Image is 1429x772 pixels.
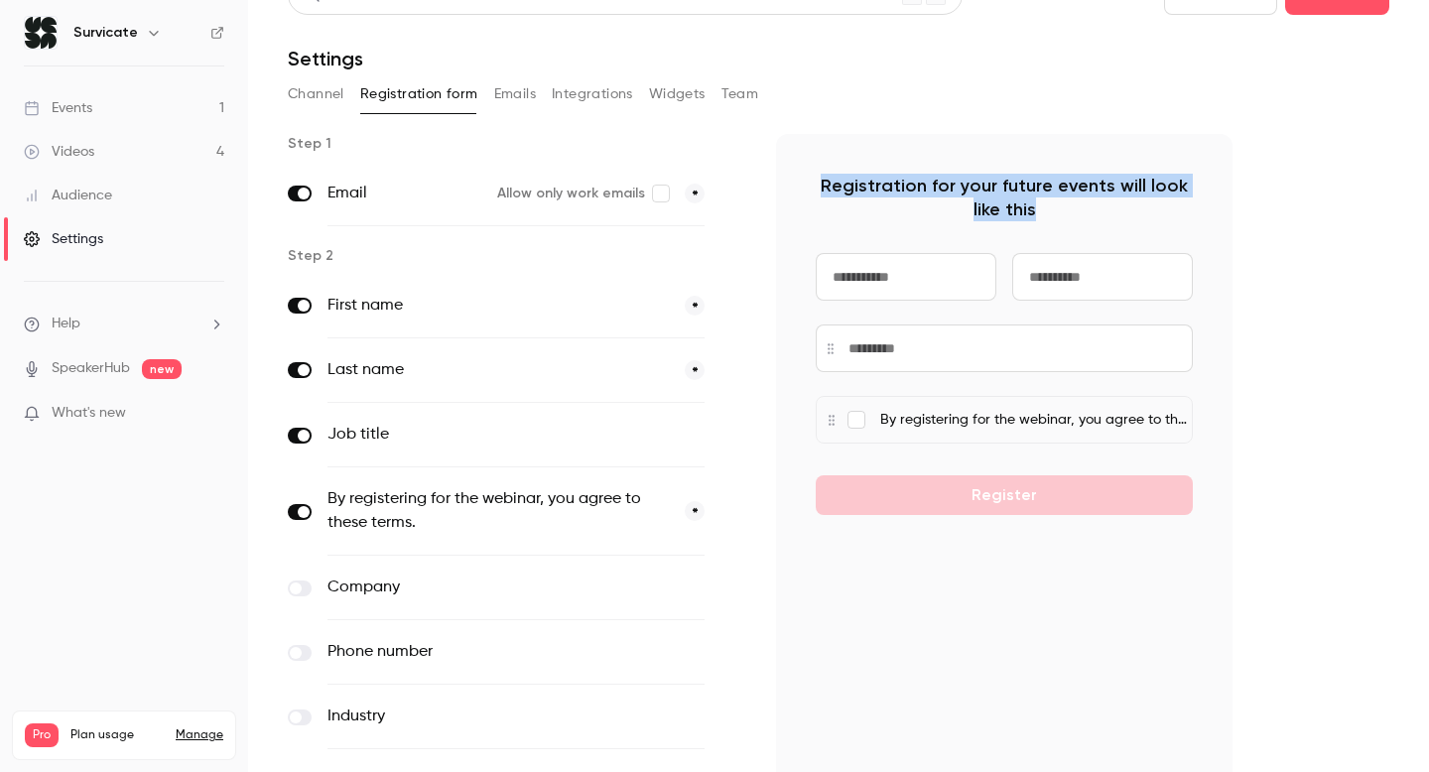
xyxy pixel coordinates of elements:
label: Industry [327,705,622,728]
span: What's new [52,403,126,424]
p: Registration for your future events will look like this [816,174,1193,221]
button: Team [721,78,759,110]
label: First name [327,294,669,318]
span: Help [52,314,80,334]
p: By registering for the webinar, you agree to these . * [880,410,1192,431]
span: Pro [25,723,59,747]
label: Job title [327,423,622,447]
button: Integrations [552,78,633,110]
p: Step 1 [288,134,744,154]
div: Settings [24,229,103,249]
p: Step 2 [288,246,744,266]
a: SpeakerHub [52,358,130,379]
button: Channel [288,78,344,110]
label: Email [327,182,481,205]
li: help-dropdown-opener [24,314,224,334]
label: Allow only work emails [497,184,669,203]
a: Manage [176,727,223,743]
label: By registering for the webinar, you agree to these terms. [327,487,669,535]
iframe: Noticeable Trigger [200,405,224,423]
div: Videos [24,142,94,162]
label: Company [327,576,622,599]
img: Survicate [25,17,57,49]
span: new [142,359,182,379]
div: Events [24,98,92,118]
h1: Settings [288,47,363,70]
button: Registration form [360,78,478,110]
label: Phone number [327,640,622,664]
button: Widgets [649,78,706,110]
label: Last name [327,358,669,382]
div: Audience [24,186,112,205]
h6: Survicate [73,23,138,43]
span: Plan usage [70,727,164,743]
button: Emails [494,78,536,110]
